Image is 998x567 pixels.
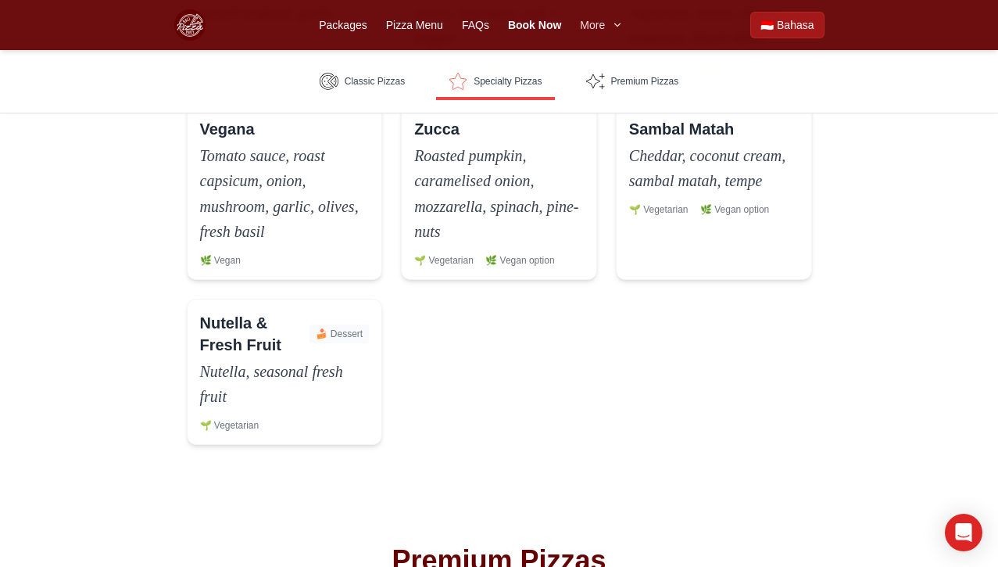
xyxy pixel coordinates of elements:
span: 🌿 Vegan option [700,203,769,216]
div: Open Intercom Messenger [945,514,982,551]
div: Zucca Pizza (also known as Pumpkin, Spinach & Pumpkin, Autumn Special) - Bali Pizza Party [401,105,597,280]
span: 🍰 [316,328,327,339]
img: Bali Pizza Party Logo [174,9,206,41]
span: 🌿 Vegan option [485,254,554,267]
span: 🌱 Vegetarian [200,419,259,432]
a: Classic Pizzas [307,63,417,100]
span: Dessert [309,325,369,343]
h3: Vegana [200,118,255,140]
a: Packages [319,17,367,33]
span: Premium Pizzas [611,75,679,88]
div: Sambal Matah Pizza - Bali Pizza Party [616,105,812,280]
h3: Zucca [414,118,460,140]
p: Roasted pumpkin, caramelised onion, mozzarella, spinach, pine-nuts [414,143,584,245]
span: 🌿 Vegan [200,254,241,267]
div: Nutella & Fresh Fruit Pizza (also known as Dessert Pizza) - Bali Pizza Party [187,299,383,445]
span: Classic Pizzas [345,75,405,88]
div: Vegana Pizza (also known as Vegan) - Bali Pizza Party [187,105,383,280]
p: Tomato sauce, roast capsicum, onion, mushroom, garlic, olives, fresh basil [200,143,370,245]
img: Specialty Pizzas [449,72,467,91]
span: More [580,17,605,33]
span: Bahasa [777,17,814,33]
span: 🌱 Vegetarian [629,203,689,216]
a: Pizza Menu [386,17,443,33]
img: Classic Pizzas [320,72,338,91]
span: Specialty Pizzas [474,75,542,88]
a: Premium Pizzas [574,63,692,100]
a: FAQs [462,17,489,33]
a: Specialty Pizzas [436,63,554,100]
a: Book Now [508,17,561,33]
span: 🌱 Vegetarian [414,254,474,267]
p: Nutella, seasonal fresh fruit [200,359,370,410]
a: Beralih ke Bahasa Indonesia [750,12,824,38]
img: Premium Pizzas [586,72,605,91]
h3: Nutella & Fresh Fruit [200,312,309,356]
h3: Sambal Matah [629,118,734,140]
button: More [580,17,624,33]
p: Cheddar, coconut cream, sambal matah, tempe [629,143,799,194]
